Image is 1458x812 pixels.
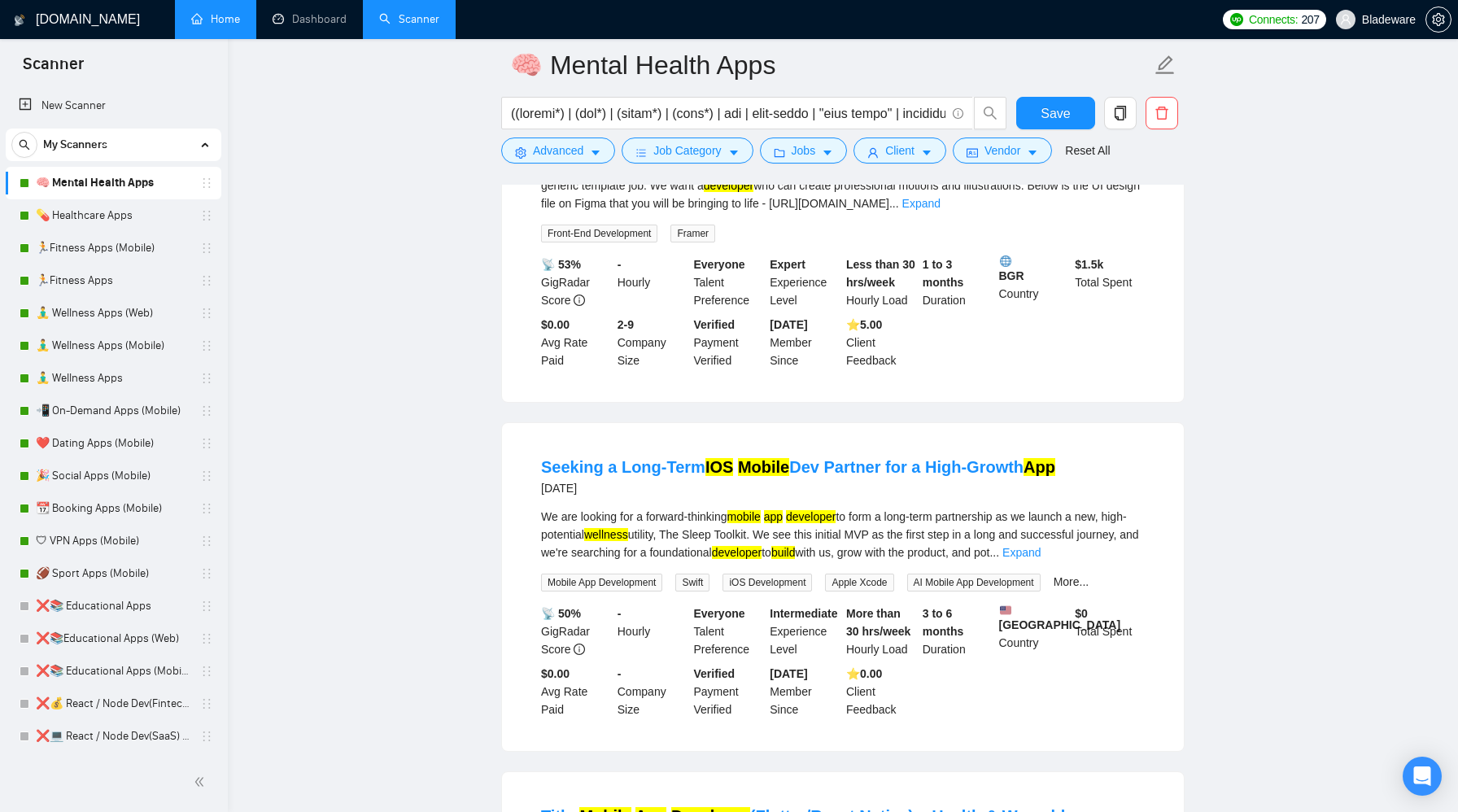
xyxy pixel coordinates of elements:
div: We're looking for a world-class Framer to bring our creative agency’s digital presence to life. T... [541,159,1145,212]
span: holder [200,469,213,482]
b: Expert [770,258,805,271]
div: Member Since [766,665,843,718]
b: More than 30 hrs/week [846,607,910,638]
mark: developer [786,510,836,523]
a: ❌📚 Educational Apps [36,590,190,622]
mark: developer [704,179,754,192]
a: 🏃Fitness Apps [36,264,190,297]
mark: App [1024,458,1055,476]
span: info-circle [953,108,963,119]
span: AI Mobile App Development [907,574,1041,592]
span: Connects: [1249,11,1298,28]
div: Payment Verified [691,316,767,369]
b: $ 1.5k [1075,258,1103,271]
span: holder [200,567,213,580]
a: 🛡 VPN Apps (Mobile) [36,525,190,557]
span: holder [200,339,213,352]
span: caret-down [921,146,932,159]
span: info-circle [574,295,585,306]
a: 🎉 Social Apps (Mobile) [36,460,190,492]
b: ⭐️ 0.00 [846,667,882,680]
b: Everyone [694,258,745,271]
a: Expand [1002,546,1041,559]
span: Front-End Development [541,225,657,242]
b: $0.00 [541,667,570,680]
div: We are looking for a forward-thinking to form a long-term partnership as we launch a new, high-po... [541,508,1145,561]
b: Less than 30 hrs/week [846,258,915,289]
b: - [618,667,622,680]
b: 📡 50% [541,607,581,620]
div: GigRadar Score [538,255,614,309]
b: [GEOGRAPHIC_DATA] [999,605,1121,631]
span: Advanced [533,142,583,159]
b: Intermediate [770,607,837,620]
span: Scanner [10,52,97,86]
button: copy [1104,97,1137,129]
span: setting [1426,13,1451,26]
button: Save [1016,97,1095,129]
div: Hourly [614,605,691,658]
div: Hourly Load [843,605,919,658]
span: holder [200,437,213,450]
span: iOS Development [722,574,812,592]
b: [DATE] [770,318,807,331]
a: 💊 Healthcare Apps [36,199,190,232]
div: Talent Preference [691,605,767,658]
span: user [1340,14,1351,25]
div: Hourly [614,255,691,309]
a: homeHome [191,12,240,26]
button: search [974,97,1006,129]
b: [DATE] [770,667,807,680]
input: Search Freelance Jobs... [511,103,945,124]
div: Client Feedback [843,316,919,369]
button: folderJobscaret-down [760,138,848,164]
div: Payment Verified [691,665,767,718]
span: holder [200,274,213,287]
b: Verified [694,318,736,331]
a: searchScanner [379,12,439,26]
button: delete [1146,97,1178,129]
button: setting [1425,7,1451,33]
span: Apple Xcode [825,574,893,592]
div: Member Since [766,316,843,369]
button: userClientcaret-down [853,138,946,164]
mark: Mobile [738,458,789,476]
span: search [975,106,1006,120]
span: Framer [670,225,715,242]
span: holder [200,535,213,548]
span: double-left [194,774,210,790]
b: $ 0 [1075,607,1088,620]
div: Talent Preference [691,255,767,309]
span: Jobs [792,142,816,159]
span: holder [200,307,213,320]
span: holder [200,209,213,222]
a: ❌📚 Educational Apps (Mobile) [36,655,190,688]
div: Open Intercom Messenger [1403,757,1442,796]
a: dashboardDashboard [273,12,347,26]
a: Expand [902,197,941,210]
a: 🏃Fitness Apps (Mobile) [36,232,190,264]
div: Total Spent [1072,605,1148,658]
b: 📡 53% [541,258,581,271]
a: 🧘‍♂️ Wellness Apps (Web) [36,297,190,330]
span: copy [1105,106,1136,120]
span: caret-down [728,146,740,159]
li: New Scanner [6,89,221,122]
mark: IOS [705,458,733,476]
a: 🧘‍♂️ Wellness Apps [36,362,190,395]
a: 🏈 Sport Apps (Mobile) [36,557,190,590]
span: idcard [967,146,978,159]
a: Reset All [1065,142,1110,159]
b: - [618,607,622,620]
div: GigRadar Score [538,605,614,658]
div: Company Size [614,316,691,369]
span: Client [885,142,915,159]
div: Company Size [614,665,691,718]
span: search [12,139,37,151]
a: ❌💰 React / Node Dev(Fintech) - (FT, Hourly) [36,688,190,720]
span: delete [1146,106,1177,120]
button: search [11,132,37,158]
a: 🧠 Mental Health Apps [36,167,190,199]
mark: wellness [584,528,628,541]
button: barsJob Categorycaret-down [622,138,753,164]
